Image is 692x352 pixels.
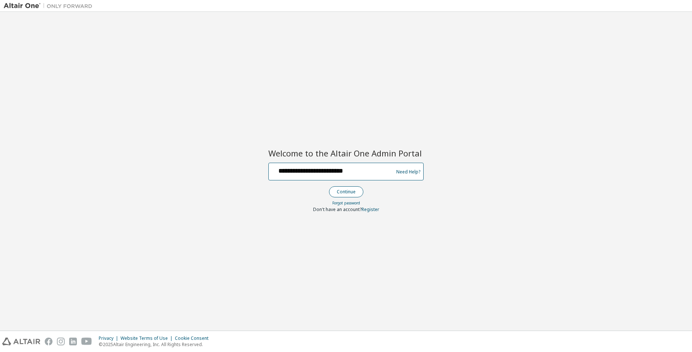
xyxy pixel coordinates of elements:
a: Forgot password [332,200,360,206]
span: Don't have an account? [313,206,362,213]
div: Privacy [99,335,121,341]
a: Register [362,206,379,213]
div: Cookie Consent [175,335,213,341]
img: facebook.svg [45,338,52,345]
img: instagram.svg [57,338,65,345]
h2: Welcome to the Altair One Admin Portal [268,148,424,158]
img: linkedin.svg [69,338,77,345]
button: Continue [329,186,363,197]
img: altair_logo.svg [2,338,40,345]
div: Website Terms of Use [121,335,175,341]
img: youtube.svg [81,338,92,345]
p: © 2025 Altair Engineering, Inc. All Rights Reserved. [99,341,213,348]
img: Altair One [4,2,96,10]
